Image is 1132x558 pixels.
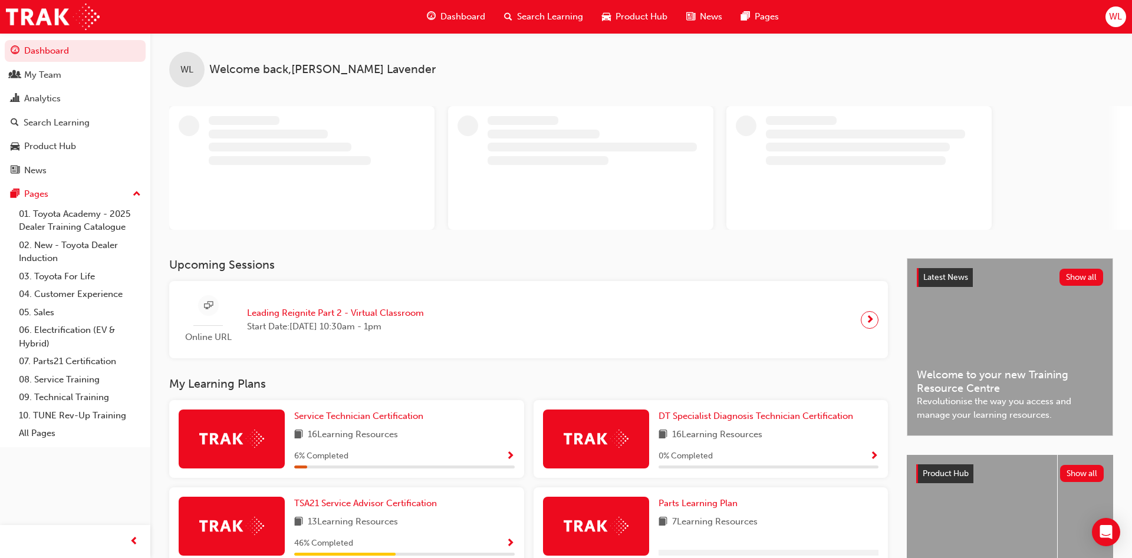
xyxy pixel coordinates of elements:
[130,534,139,549] span: prev-icon
[247,320,424,334] span: Start Date: [DATE] 10:30am - 1pm
[308,515,398,530] span: 13 Learning Resources
[14,303,146,322] a: 05. Sales
[11,70,19,81] span: people-icon
[24,140,76,153] div: Product Hub
[1060,465,1104,482] button: Show all
[440,10,485,24] span: Dashboard
[506,451,515,462] span: Show Progress
[294,411,423,421] span: Service Technician Certification
[917,368,1103,395] span: Welcome to your new Training Resource Centre
[1109,10,1122,24] span: WL
[199,517,264,535] img: Trak
[1092,518,1120,546] div: Open Intercom Messenger
[564,517,628,535] img: Trak
[593,5,677,29] a: car-iconProduct Hub
[180,63,193,77] span: WL
[506,539,515,549] span: Show Progress
[24,187,48,201] div: Pages
[659,515,667,530] span: book-icon
[308,428,398,443] span: 16 Learning Resources
[923,468,969,478] span: Product Hub
[870,449,878,464] button: Show Progress
[247,306,424,320] span: Leading Reignite Part 2 - Virtual Classroom
[659,497,742,510] a: Parts Learning Plan
[732,5,788,29] a: pages-iconPages
[179,331,238,344] span: Online URL
[14,236,146,268] a: 02. New - Toyota Dealer Induction
[209,63,436,77] span: Welcome back , [PERSON_NAME] Lavender
[495,5,593,29] a: search-iconSearch Learning
[504,9,512,24] span: search-icon
[917,268,1103,287] a: Latest NewsShow all
[24,164,47,177] div: News
[417,5,495,29] a: guage-iconDashboard
[14,407,146,425] a: 10. TUNE Rev-Up Training
[11,141,19,152] span: car-icon
[14,424,146,443] a: All Pages
[14,321,146,352] a: 06. Electrification (EV & Hybrid)
[5,183,146,205] button: Pages
[11,166,19,176] span: news-icon
[506,449,515,464] button: Show Progress
[870,451,878,462] span: Show Progress
[427,9,436,24] span: guage-icon
[169,258,888,272] h3: Upcoming Sessions
[11,189,19,200] span: pages-icon
[517,10,583,24] span: Search Learning
[506,536,515,551] button: Show Progress
[5,136,146,157] a: Product Hub
[1105,6,1126,27] button: WL
[133,187,141,202] span: up-icon
[917,395,1103,421] span: Revolutionise the way you access and manage your learning resources.
[294,498,437,509] span: TSA21 Service Advisor Certification
[11,118,19,128] span: search-icon
[916,464,1104,483] a: Product HubShow all
[294,497,442,510] a: TSA21 Service Advisor Certification
[14,205,146,236] a: 01. Toyota Academy - 2025 Dealer Training Catalogue
[14,388,146,407] a: 09. Technical Training
[14,285,146,303] a: 04. Customer Experience
[199,430,264,448] img: Trak
[564,430,628,448] img: Trak
[923,272,968,282] span: Latest News
[14,352,146,371] a: 07. Parts21 Certification
[169,377,888,391] h3: My Learning Plans
[6,4,100,30] img: Trak
[700,10,722,24] span: News
[11,46,19,57] span: guage-icon
[5,64,146,86] a: My Team
[616,10,667,24] span: Product Hub
[5,88,146,110] a: Analytics
[741,9,750,24] span: pages-icon
[659,410,858,423] a: DT Specialist Diagnosis Technician Certification
[14,268,146,286] a: 03. Toyota For Life
[204,299,213,313] span: sessionType_ONLINE_URL-icon
[602,9,611,24] span: car-icon
[907,258,1113,436] a: Latest NewsShow allWelcome to your new Training Resource CentreRevolutionise the way you access a...
[866,312,874,328] span: next-icon
[24,68,61,82] div: My Team
[755,10,779,24] span: Pages
[659,428,667,443] span: book-icon
[24,116,90,130] div: Search Learning
[5,112,146,134] a: Search Learning
[294,410,428,423] a: Service Technician Certification
[686,9,695,24] span: news-icon
[659,411,853,421] span: DT Specialist Diagnosis Technician Certification
[659,450,713,463] span: 0 % Completed
[5,160,146,181] a: News
[14,371,146,389] a: 08. Service Training
[5,38,146,183] button: DashboardMy TeamAnalyticsSearch LearningProduct HubNews
[294,428,303,443] span: book-icon
[11,94,19,104] span: chart-icon
[672,515,758,530] span: 7 Learning Resources
[294,537,353,550] span: 46 % Completed
[677,5,732,29] a: news-iconNews
[24,92,61,105] div: Analytics
[659,498,738,509] span: Parts Learning Plan
[1059,269,1104,286] button: Show all
[294,450,348,463] span: 6 % Completed
[294,515,303,530] span: book-icon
